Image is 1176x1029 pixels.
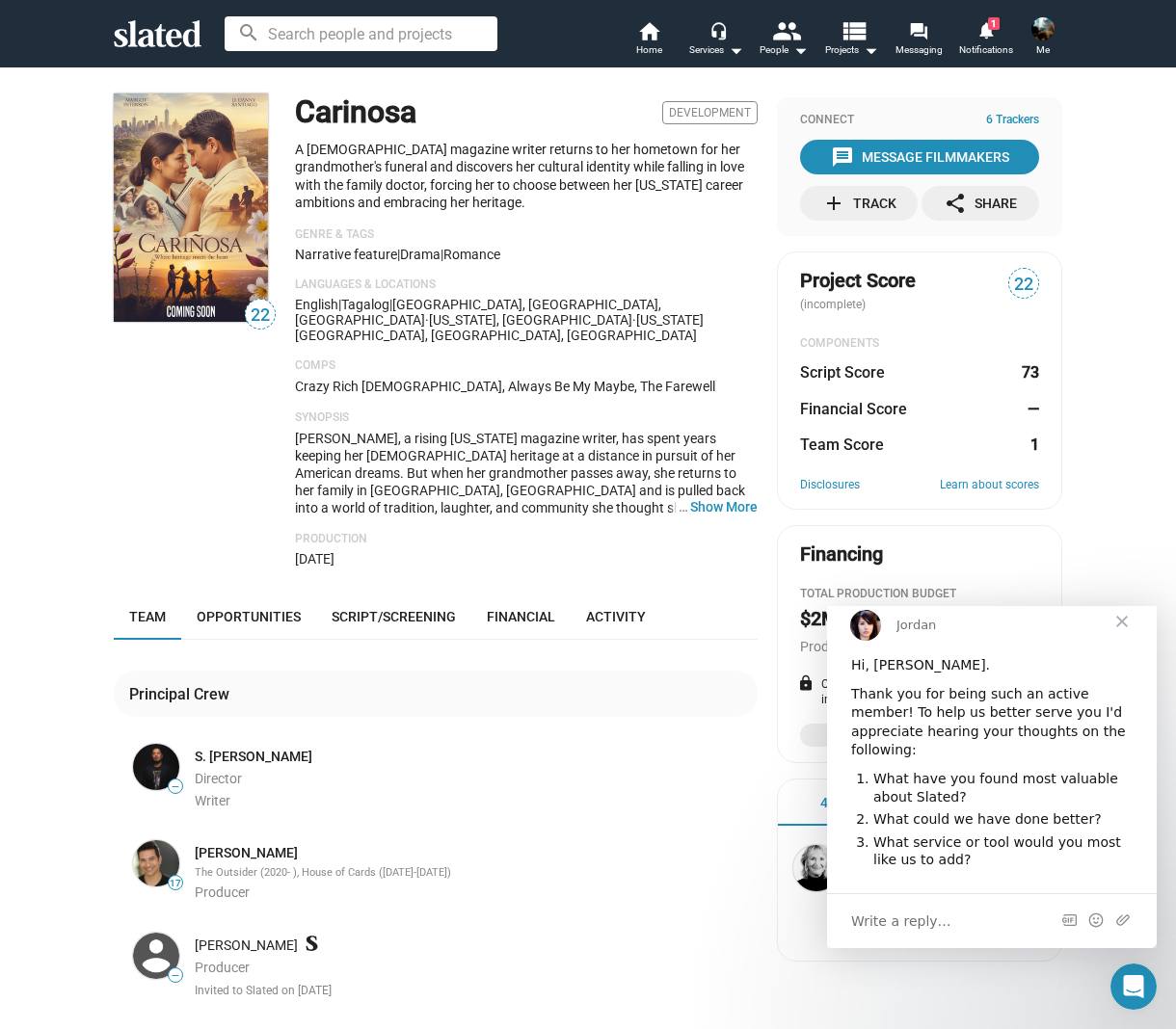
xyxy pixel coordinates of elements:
span: 17 [169,878,182,889]
mat-icon: headset_mic [709,21,727,39]
span: 6 Trackers [986,113,1039,128]
a: S. [PERSON_NAME] [195,748,312,766]
span: Romance [443,247,500,262]
span: Script/Screening [332,609,456,624]
mat-icon: people [772,16,800,44]
dd: 1 [1021,435,1039,455]
span: Home [636,39,662,62]
div: Connect [800,113,1039,128]
div: [PERSON_NAME] [195,937,754,955]
div: People [760,39,808,62]
button: Projects [817,19,885,62]
iframe: Intercom live chat message [827,606,1157,948]
span: … [670,498,690,515]
span: [PERSON_NAME], a rising [US_STATE] magazine writer, has spent years keeping her [DEMOGRAPHIC_DATA... [295,431,756,637]
span: Production starts [800,639,905,654]
span: | [397,247,400,262]
div: Invited to Slated on [DATE] [195,984,754,999]
span: Narrative feature [295,247,397,262]
a: Activity [571,594,661,640]
dt: Financial Score [800,399,907,419]
p: Languages & Locations [295,277,758,293]
span: | [389,297,392,312]
span: Team [129,609,166,624]
a: Messaging [885,19,952,62]
span: — [169,781,182,792]
img: S. Roy Saringo [133,744,179,790]
div: Services [689,39,743,62]
span: Producer [195,884,250,900]
span: [US_STATE][GEOGRAPHIC_DATA], [GEOGRAPHIC_DATA], [GEOGRAPHIC_DATA] [295,312,704,343]
div: Track [822,186,896,221]
input: Search people and projects [225,16,497,51]
p: Production [295,532,758,547]
div: 4 Intros [820,794,876,812]
mat-icon: message [831,145,854,169]
a: Home [615,19,682,62]
span: Project Score [800,268,916,294]
button: …Show More [690,498,758,515]
dd: — [1021,399,1039,419]
dt: Script Score [800,362,885,383]
a: Team [114,594,181,640]
mat-icon: add [822,192,845,215]
span: [US_STATE], [GEOGRAPHIC_DATA] [429,312,632,328]
img: Shelly Bancroft [793,845,840,891]
span: Financial [487,609,555,624]
div: The Outsider (2020- ), House of Cards ([DATE]-[DATE]) [195,866,754,881]
a: Script/Screening [316,594,471,640]
a: Financial [471,594,571,640]
span: 22 [246,303,275,329]
button: Drew SuppaMe [1020,13,1066,64]
button: Message Filmmakers [800,140,1039,174]
mat-icon: arrow_drop_down [788,39,812,62]
a: Disclosures [800,478,860,493]
span: | [441,247,443,262]
li: What service or tool would you most like us to add? [46,227,306,263]
span: — [169,970,182,981]
div: Principal Crew [129,684,237,704]
mat-icon: view_list [840,16,868,44]
mat-icon: home [637,19,660,42]
a: 1Notifications [952,19,1020,62]
span: 22 [1009,272,1038,298]
span: English [295,297,338,312]
li: What have you found most valuable about Slated? [46,164,306,199]
span: [GEOGRAPHIC_DATA], [GEOGRAPHIC_DATA], [GEOGRAPHIC_DATA] [295,297,661,328]
span: Notifications [959,39,1013,62]
p: Comps [295,358,758,374]
div: Only accredited investors can view this investment opportunity. [800,677,1039,708]
span: [DATE] [295,551,334,567]
button: Share [922,186,1039,221]
h1: Carinosa [295,92,416,133]
span: Projects [825,39,878,62]
div: Share [944,186,1017,221]
button: Services [682,19,750,62]
div: Message Filmmakers [831,140,1009,174]
span: Drama [400,247,441,262]
button: Track [800,186,918,221]
h2: $2M [800,606,838,632]
mat-icon: forum [909,21,927,40]
img: Angelo Reyes [133,840,179,886]
div: Total Production budget [800,587,1039,602]
span: Producer [195,960,250,975]
span: Me [1036,39,1050,62]
a: Learn about scores [940,478,1039,493]
a: [PERSON_NAME] [195,844,298,862]
span: · [632,312,636,328]
mat-icon: share [944,192,967,215]
p: A [DEMOGRAPHIC_DATA] magazine writer returns to her hometown for her grandmother's funeral and di... [295,141,758,212]
span: Director [195,771,242,786]
div: Hi, [PERSON_NAME]. [24,50,306,69]
a: Opportunities [181,594,316,640]
span: Opportunities [197,609,301,624]
div: Thank you for being such an active member! To help us better serve you I'd appreciate hearing you... [24,79,306,154]
div: COMPONENTS [800,336,1039,352]
mat-icon: notifications [976,20,995,39]
img: Carinosa [114,93,268,322]
li: What could we have done better? [46,204,306,223]
span: Activity [586,609,646,624]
